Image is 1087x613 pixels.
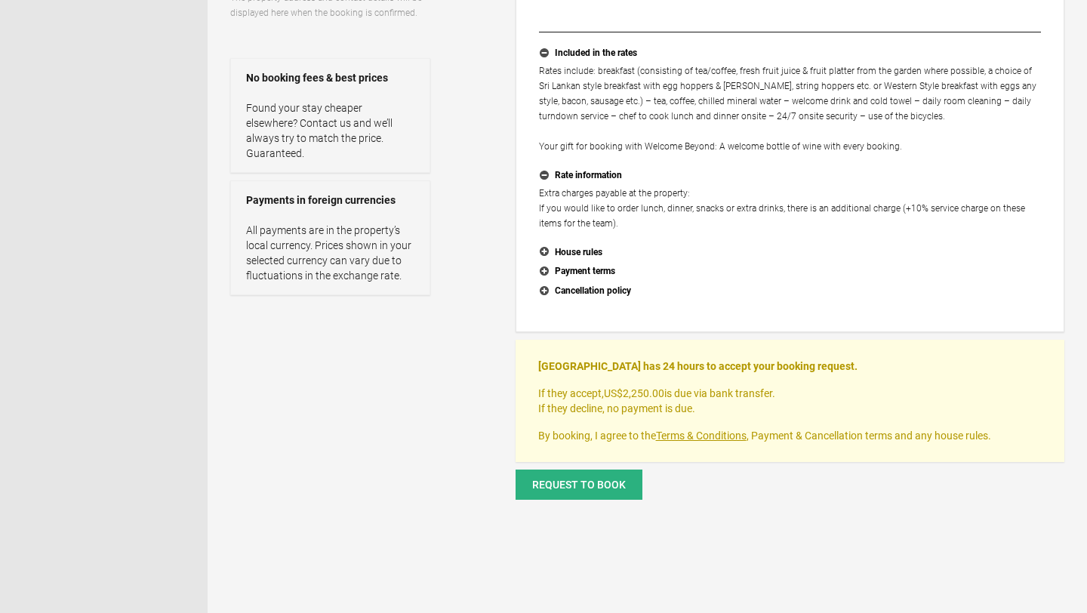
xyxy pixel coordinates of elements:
[539,282,1041,301] button: Cancellation policy
[246,70,414,85] strong: No booking fees & best prices
[604,387,664,399] flynt-currency: US$2,250.00
[656,430,747,442] a: Terms & Conditions
[246,100,414,161] p: Found your stay cheaper elsewhere? Contact us and we’ll always try to match the price. Guaranteed.
[539,262,1041,282] button: Payment terms
[539,166,1041,186] button: Rate information
[538,428,1042,443] p: By booking, I agree to the , Payment & Cancellation terms and any house rules.
[246,193,414,208] strong: Payments in foreign currencies
[532,479,626,491] span: Request to book
[246,223,414,283] p: All payments are in the property’s local currency. Prices shown in your selected currency can var...
[538,360,858,372] strong: [GEOGRAPHIC_DATA] has 24 hours to accept your booking request.
[539,243,1041,263] button: House rules
[539,186,1041,231] p: Extra charges payable at the property: If you would like to order lunch, dinner, snacks or extra ...
[539,44,1041,63] button: Included in the rates
[516,470,642,500] button: Request to book
[538,386,1042,416] p: If they accept, is due via bank transfer. If they decline, no payment is due.
[539,63,1041,154] p: Rates include: breakfast (consisting of tea/coffee, fresh fruit juice & fruit platter from the ga...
